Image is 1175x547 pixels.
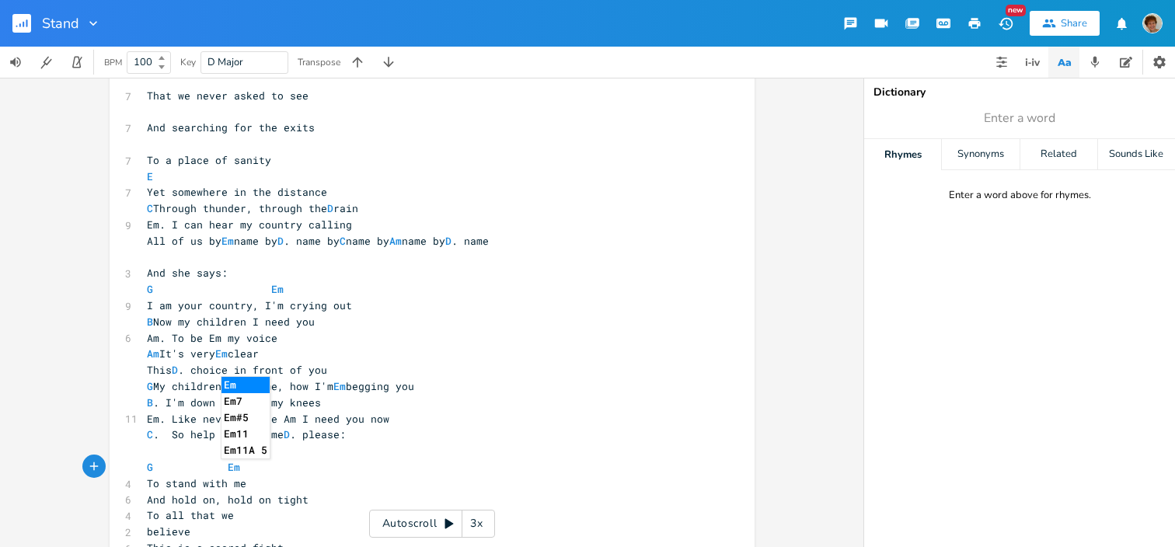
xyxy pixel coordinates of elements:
span: All of us by name by . name by name by name by . name [147,234,489,248]
span: D [284,427,290,441]
span: To stand with me [147,476,246,490]
div: Enter a word above for rhymes. [949,189,1091,202]
span: G [147,379,153,393]
span: D Major [207,55,243,69]
div: Key [180,57,196,67]
div: Autoscroll [369,510,495,538]
li: Em#5 [221,409,270,426]
li: Em7 [221,393,270,409]
span: G [147,282,153,296]
span: C [147,201,153,215]
div: Share [1061,16,1087,30]
span: C [340,234,346,248]
span: Enter a word [984,110,1055,127]
span: Em. Like never before Am I need you now [147,412,389,426]
span: Em [221,234,234,248]
span: Am [389,234,402,248]
span: G [147,460,153,474]
div: Sounds Like [1098,139,1175,170]
span: Stand [42,16,79,30]
span: D [445,234,452,248]
img: scohenmusic [1142,13,1163,33]
span: And searching for the exits [147,120,315,134]
div: Related [1020,139,1097,170]
span: To all that we [147,508,234,522]
span: Em. I can hear my country calling [147,218,352,232]
span: My children, hear me, how I'm begging you [147,379,414,393]
button: New [990,9,1021,37]
span: Through thunder, through the rain [147,201,358,215]
span: B [147,395,153,409]
span: D [172,363,178,377]
span: Em [271,282,284,296]
span: D [327,201,333,215]
div: New [1006,5,1026,16]
span: And hold on, hold on tight [147,493,309,507]
div: Dictionary [873,87,1166,98]
div: Synonyms [942,139,1019,170]
span: It's very clear [147,347,259,361]
span: . I'm down here on my knees [147,395,321,409]
li: Em11A 5 [221,442,270,458]
span: Now my children I need you [147,315,315,329]
span: E [147,169,153,183]
span: Em [228,460,240,474]
span: To a place of sanity [147,153,271,167]
span: Em [215,347,228,361]
div: Transpose [298,57,340,67]
div: BPM [104,58,122,67]
span: Em [333,379,346,393]
span: Am. To be Em my voice [147,331,277,345]
span: Am [147,347,159,361]
div: Rhymes [864,139,941,170]
span: And she says: [147,266,228,280]
span: This . choice in front of you [147,363,327,377]
span: believe [147,524,190,538]
button: Share [1030,11,1100,36]
li: Em11 [221,426,270,442]
div: 3x [462,510,490,538]
li: Em [221,377,270,393]
span: That we never asked to see [147,89,309,103]
span: B [147,315,153,329]
span: C [147,427,153,441]
span: Yet somewhere in the distance [147,185,327,199]
span: D [277,234,284,248]
span: . So help me help me . please: [147,427,346,441]
span: I am your country, I'm crying out [147,298,352,312]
